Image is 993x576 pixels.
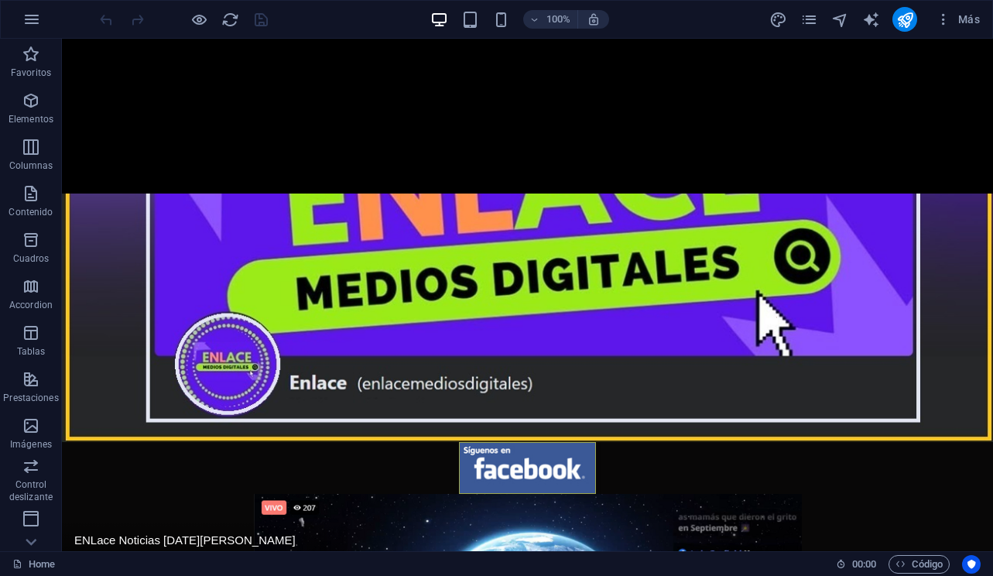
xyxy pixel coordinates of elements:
[800,11,818,29] i: Páginas (Ctrl+Alt+S)
[9,159,53,172] p: Columnas
[852,555,876,574] span: 00 00
[892,7,917,32] button: publish
[831,11,849,29] i: Navegador
[930,7,986,32] button: Más
[9,113,53,125] p: Elementos
[896,11,914,29] i: Publicar
[587,12,601,26] i: Al redimensionar, ajustar el nivel de zoom automáticamente para ajustarse al dispositivo elegido.
[9,206,53,218] p: Contenido
[863,558,865,570] span: :
[221,10,239,29] button: reload
[769,11,787,29] i: Diseño (Ctrl+Alt+Y)
[830,10,849,29] button: navigator
[836,555,877,574] h6: Tiempo de la sesión
[13,252,50,265] p: Cuadros
[221,11,239,29] i: Volver a cargar página
[862,11,880,29] i: AI Writer
[12,555,55,574] a: Haz clic para cancelar la selección y doble clic para abrir páginas
[523,10,578,29] button: 100%
[3,392,58,404] p: Prestaciones
[800,10,818,29] button: pages
[962,555,981,574] button: Usercentrics
[861,10,880,29] button: text_generator
[889,555,950,574] button: Código
[936,12,980,27] span: Más
[9,299,53,311] p: Accordion
[5,531,57,543] p: Encabezado
[895,555,943,574] span: Código
[190,10,208,29] button: Haz clic para salir del modo de previsualización y seguir editando
[17,345,46,358] p: Tablas
[769,10,787,29] button: design
[11,67,51,79] p: Favoritos
[546,10,571,29] h6: 100%
[10,438,52,451] p: Imágenes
